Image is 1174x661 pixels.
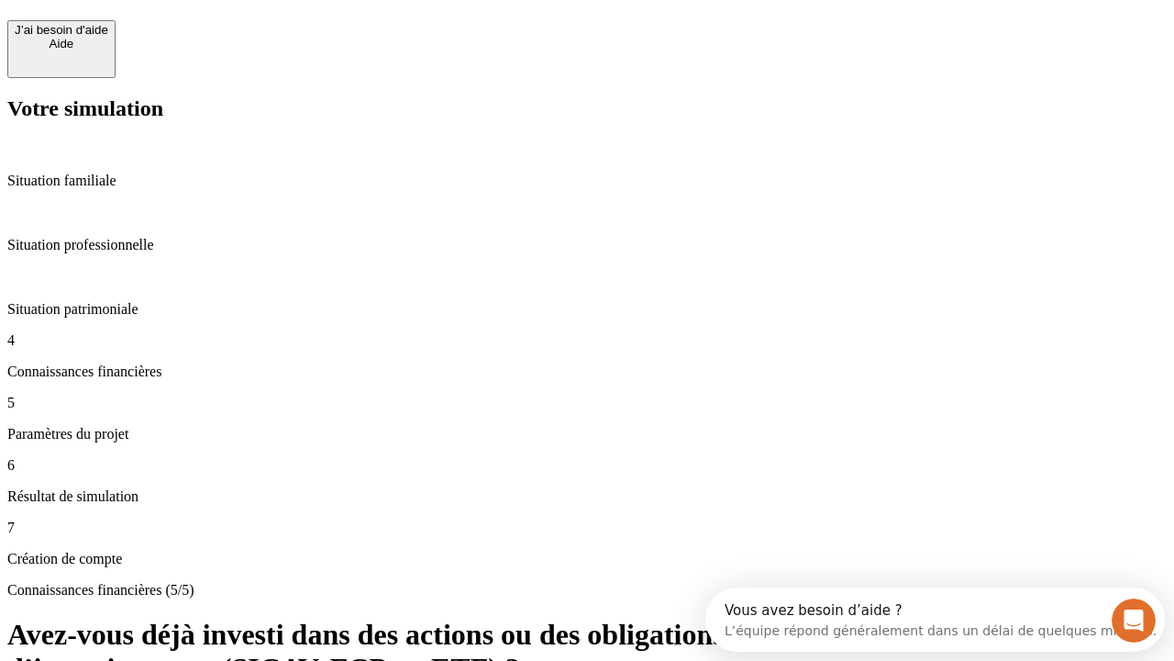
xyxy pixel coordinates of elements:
button: J’ai besoin d'aideAide [7,20,116,78]
p: Situation familiale [7,173,1167,189]
iframe: Intercom live chat discovery launcher [705,588,1165,652]
p: 7 [7,520,1167,536]
p: Résultat de simulation [7,488,1167,505]
iframe: Intercom live chat [1112,599,1156,643]
p: 5 [7,395,1167,411]
div: Vous avez besoin d’aide ? [19,16,451,30]
p: Connaissances financières (5/5) [7,582,1167,599]
div: Ouvrir le Messenger Intercom [7,7,505,58]
p: Situation professionnelle [7,237,1167,253]
div: L’équipe répond généralement dans un délai de quelques minutes. [19,30,451,50]
p: Situation patrimoniale [7,301,1167,318]
p: Création de compte [7,551,1167,567]
p: 6 [7,457,1167,474]
p: Connaissances financières [7,364,1167,380]
p: Paramètres du projet [7,426,1167,443]
div: J’ai besoin d'aide [15,23,108,37]
div: Aide [15,37,108,50]
p: 4 [7,332,1167,349]
h2: Votre simulation [7,96,1167,121]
